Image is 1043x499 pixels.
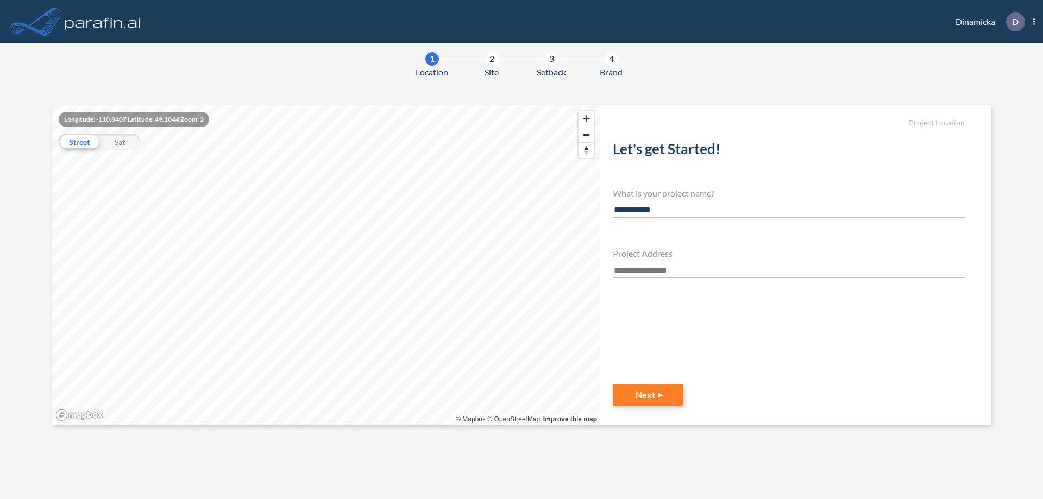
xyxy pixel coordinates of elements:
p: D [1012,17,1019,27]
div: 4 [605,52,618,66]
a: Improve this map [543,415,597,423]
span: Setback [537,66,566,79]
button: Zoom out [579,127,594,142]
canvas: Map [52,105,600,425]
a: Mapbox [456,415,486,423]
span: Site [485,66,499,79]
div: 2 [485,52,499,66]
button: Reset bearing to north [579,142,594,158]
span: Brand [600,66,623,79]
h4: What is your project name? [613,188,965,198]
h2: Let's get Started! [613,141,965,162]
div: 1 [425,52,439,66]
button: Zoom in [579,111,594,127]
div: Longitude: -110.8407 Latitude: 49.1044 Zoom: 2 [59,112,209,127]
span: Reset bearing to north [579,143,594,158]
div: Street [59,134,99,150]
a: OpenStreetMap [487,415,540,423]
span: Location [416,66,448,79]
img: logo [62,11,143,33]
div: 3 [545,52,558,66]
h5: Project Location [613,118,965,128]
a: Mapbox homepage [55,409,103,421]
button: Next [613,384,683,406]
div: Sat [99,134,140,150]
h4: Project Address [613,248,965,258]
div: Dinamicka [939,12,1035,31]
